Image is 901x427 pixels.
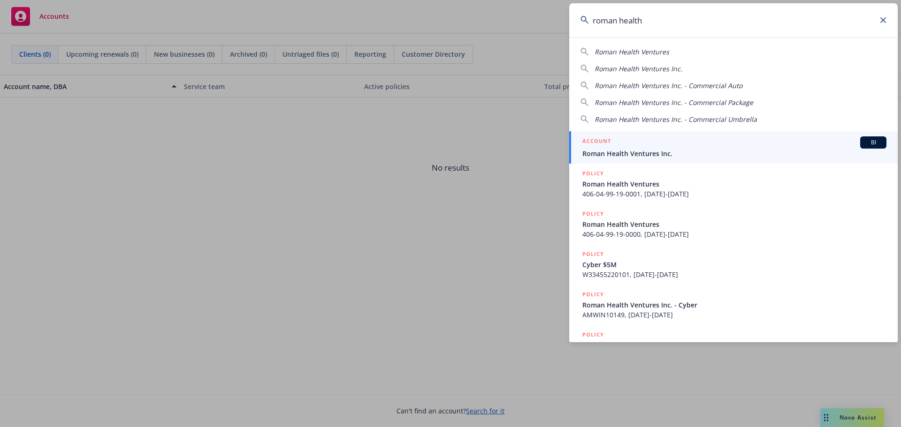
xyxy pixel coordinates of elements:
span: Roman Health Ventures [582,179,886,189]
a: POLICYRoman Health Ventures406-04-99-19-0001, [DATE]-[DATE] [569,164,898,204]
h5: POLICY [582,209,604,218]
a: POLICYRoman Health Ventures406-04-99-19-0000, [DATE]-[DATE] [569,204,898,244]
a: POLICYCyber $5MW33455220101, [DATE]-[DATE] [569,244,898,285]
span: W33455220101, [DATE]-[DATE] [582,270,886,279]
span: 406-04-99-19-0000, [DATE]-[DATE] [582,229,886,239]
span: Roman Health Ventures Inc. - Commercial Auto [595,81,742,90]
span: Cyber $5M [582,260,886,270]
a: POLICYRoman Health Ventures Inc. - CyberAMWIN10149, [DATE]-[DATE] [569,285,898,325]
span: Roman Health Ventures Inc. - Cyber [582,340,886,350]
a: POLICYRoman Health Ventures Inc. - Cyber [569,325,898,365]
span: Roman Health Ventures Inc. - Commercial Umbrella [595,115,757,124]
span: 406-04-99-19-0001, [DATE]-[DATE] [582,189,886,199]
h5: POLICY [582,290,604,299]
span: BI [864,138,883,147]
h5: POLICY [582,249,604,259]
span: Roman Health Ventures Inc. [595,64,682,73]
input: Search... [569,3,898,37]
h5: POLICY [582,330,604,339]
span: Roman Health Ventures [582,219,886,229]
span: AMWIN10149, [DATE]-[DATE] [582,310,886,320]
h5: ACCOUNT [582,136,611,148]
span: Roman Health Ventures Inc. - Cyber [582,300,886,310]
h5: POLICY [582,169,604,178]
span: Roman Health Ventures Inc. [582,149,886,158]
span: Roman Health Ventures Inc. - Commercial Package [595,98,753,107]
span: Roman Health Ventures [595,47,669,56]
a: ACCOUNTBIRoman Health Ventures Inc. [569,131,898,164]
